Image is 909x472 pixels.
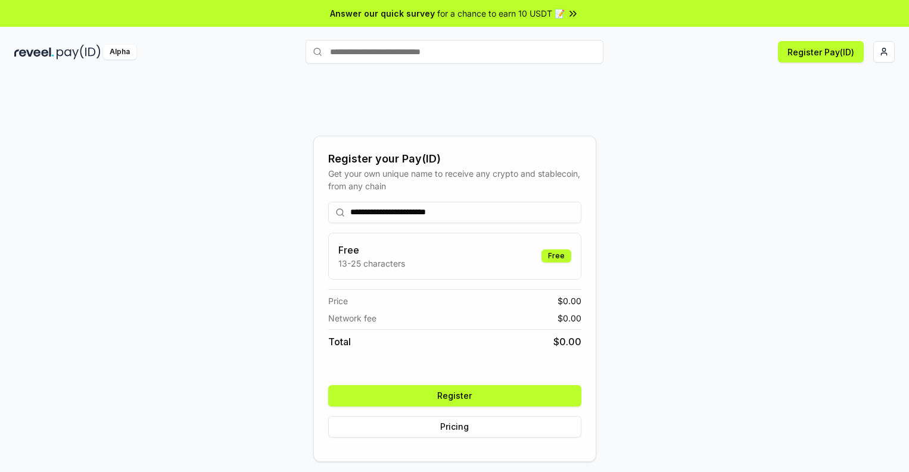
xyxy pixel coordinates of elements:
[338,257,405,270] p: 13-25 characters
[778,41,864,62] button: Register Pay(ID)
[57,45,101,60] img: pay_id
[328,385,581,407] button: Register
[103,45,136,60] div: Alpha
[328,151,581,167] div: Register your Pay(ID)
[328,167,581,192] div: Get your own unique name to receive any crypto and stablecoin, from any chain
[553,335,581,349] span: $ 0.00
[558,295,581,307] span: $ 0.00
[328,335,351,349] span: Total
[437,7,565,20] span: for a chance to earn 10 USDT 📝
[338,243,405,257] h3: Free
[328,295,348,307] span: Price
[14,45,54,60] img: reveel_dark
[328,416,581,437] button: Pricing
[558,312,581,324] span: $ 0.00
[541,249,571,262] div: Free
[328,312,376,324] span: Network fee
[330,7,435,20] span: Answer our quick survey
